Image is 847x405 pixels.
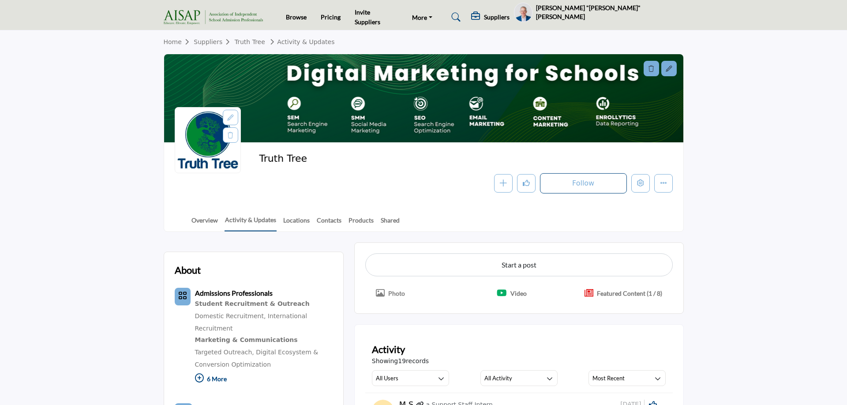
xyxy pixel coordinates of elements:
button: Start a post [365,253,673,276]
a: Suppliers [194,38,234,45]
button: Category Icon [175,288,191,305]
a: Search [443,10,466,24]
a: Overview [191,216,218,231]
button: Upload File Video [486,283,537,303]
a: Contacts [316,216,342,231]
div: Aspect Ratio:1:1,Size:400x400px [223,110,238,125]
button: Upgrade plan to upload images/graphics. [365,283,416,303]
button: Edit company [631,174,650,193]
div: Aspect Ratio:6:1,Size:1200x200px [661,61,677,76]
a: Activity & Updates [267,38,334,45]
a: Targeted Outreach, [195,349,254,356]
a: Admissions Professionals [195,290,273,297]
button: Follow [540,173,627,193]
b: Admissions Professionals [195,289,273,297]
a: Pricing [321,13,341,21]
h2: Activity [372,342,405,357]
a: Activity & Updates [225,215,277,231]
img: site Logo [164,10,267,25]
a: International Recruitment [195,312,307,332]
h3: Most Recent [592,374,625,382]
div: Cutting-edge software solutions designed to streamline educational processes and enhance learning. [195,334,333,346]
button: Create Popup [574,283,673,303]
button: More details [654,174,673,193]
h3: All Activity [484,374,512,382]
p: Upgrade plan to get more premium post. [597,289,662,298]
h3: All Users [376,374,398,382]
h2: About [175,263,201,277]
button: All Activity [480,370,558,386]
button: Like [517,174,536,193]
div: Expert financial management and support tailored to the specific needs of educational institutions. [195,298,333,310]
div: Suppliers [471,12,510,22]
button: Show hide supplier dropdown [514,3,533,22]
button: Most Recent [588,370,666,386]
h2: Truth Tree [259,153,502,164]
a: Shared [380,216,400,231]
a: Locations [283,216,310,231]
a: Invite Suppliers [355,8,380,26]
span: Showing records [372,357,429,366]
a: Browse [286,13,307,21]
a: Digital Ecosystem & Conversion Optimization [195,349,319,368]
p: Upgrade plan to upload images/graphics. [388,289,405,298]
a: Domestic Recruitment, [195,312,266,320]
a: More [406,11,438,23]
a: Home [164,38,194,45]
a: Student Recruitment & Outreach [195,298,333,310]
span: 19 [398,357,406,364]
a: Truth Tree [235,38,265,45]
h5: Suppliers [484,13,510,21]
p: Video [510,289,527,298]
button: All Users [372,370,449,386]
a: Products [348,216,374,231]
a: Marketing & Communications [195,334,333,346]
p: 6 More [195,371,333,390]
h5: [PERSON_NAME] "[PERSON_NAME]" [PERSON_NAME] [536,4,683,21]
